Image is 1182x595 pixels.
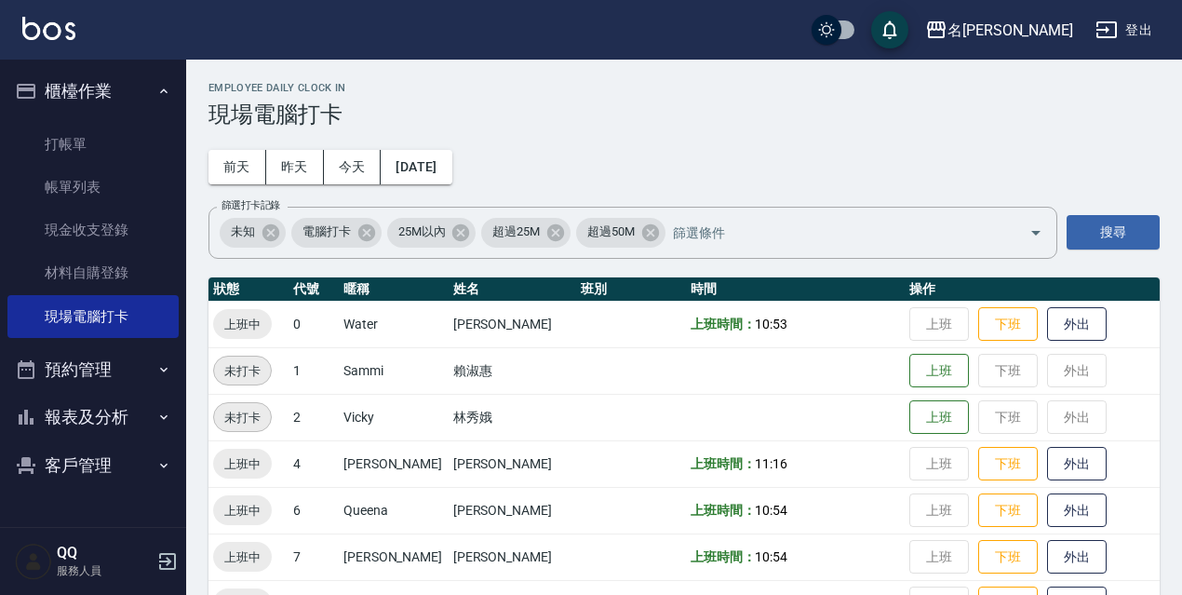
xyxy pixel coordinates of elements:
span: 未打卡 [214,361,271,381]
button: Open [1021,218,1051,248]
td: 1 [289,347,339,394]
button: 搜尋 [1067,215,1160,250]
span: 電腦打卡 [291,223,362,241]
button: 前天 [208,150,266,184]
span: 上班中 [213,501,272,521]
button: 下班 [978,494,1038,528]
button: 報表及分析 [7,393,179,441]
button: 外出 [1047,494,1107,528]
td: Water [339,301,449,347]
button: 名[PERSON_NAME] [918,11,1081,49]
a: 打帳單 [7,123,179,166]
img: Logo [22,17,75,40]
button: 下班 [978,540,1038,575]
th: 時間 [686,277,906,302]
h3: 現場電腦打卡 [208,101,1160,128]
td: 林秀娥 [449,394,576,440]
div: 25M以內 [387,218,477,248]
td: [PERSON_NAME] [449,440,576,487]
b: 上班時間： [691,503,756,518]
th: 操作 [905,277,1160,302]
a: 現金收支登錄 [7,209,179,251]
td: Vicky [339,394,449,440]
td: [PERSON_NAME] [449,301,576,347]
td: Sammi [339,347,449,394]
button: 上班 [909,354,969,388]
td: 4 [289,440,339,487]
button: 外出 [1047,447,1107,481]
div: 電腦打卡 [291,218,382,248]
span: 上班中 [213,315,272,334]
p: 服務人員 [57,562,152,579]
td: [PERSON_NAME] [449,534,576,580]
button: 登出 [1088,13,1160,47]
span: 未知 [220,223,266,241]
span: 超過25M [481,223,551,241]
a: 材料自購登錄 [7,251,179,294]
td: 7 [289,534,339,580]
th: 班別 [576,277,686,302]
a: 現場電腦打卡 [7,295,179,338]
button: [DATE] [381,150,451,184]
button: 下班 [978,307,1038,342]
span: 10:53 [755,317,787,331]
span: 10:54 [755,549,787,564]
span: 上班中 [213,454,272,474]
button: 下班 [978,447,1038,481]
div: 超過50M [576,218,665,248]
button: 櫃檯作業 [7,67,179,115]
b: 上班時間： [691,549,756,564]
div: 超過25M [481,218,571,248]
td: 6 [289,487,339,534]
button: 客戶管理 [7,441,179,490]
th: 狀態 [208,277,289,302]
h5: QQ [57,544,152,562]
span: 25M以內 [387,223,457,241]
img: Person [15,543,52,580]
span: 10:54 [755,503,787,518]
td: 0 [289,301,339,347]
input: 篩選條件 [668,216,997,249]
td: [PERSON_NAME] [449,487,576,534]
b: 上班時間： [691,317,756,331]
button: 外出 [1047,540,1107,575]
b: 上班時間： [691,456,756,471]
td: [PERSON_NAME] [339,440,449,487]
span: 11:16 [755,456,787,471]
td: 賴淑惠 [449,347,576,394]
button: 今天 [324,150,382,184]
th: 代號 [289,277,339,302]
td: 2 [289,394,339,440]
td: [PERSON_NAME] [339,534,449,580]
span: 未打卡 [214,408,271,427]
a: 帳單列表 [7,166,179,209]
span: 超過50M [576,223,646,241]
label: 篩選打卡記錄 [222,198,280,212]
th: 暱稱 [339,277,449,302]
button: 上班 [909,400,969,435]
button: 昨天 [266,150,324,184]
div: 未知 [220,218,286,248]
span: 上班中 [213,548,272,567]
td: Queena [339,487,449,534]
th: 姓名 [449,277,576,302]
h2: Employee Daily Clock In [208,82,1160,94]
div: 名[PERSON_NAME] [947,19,1073,42]
button: 預約管理 [7,345,179,394]
button: 外出 [1047,307,1107,342]
button: save [871,11,908,48]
